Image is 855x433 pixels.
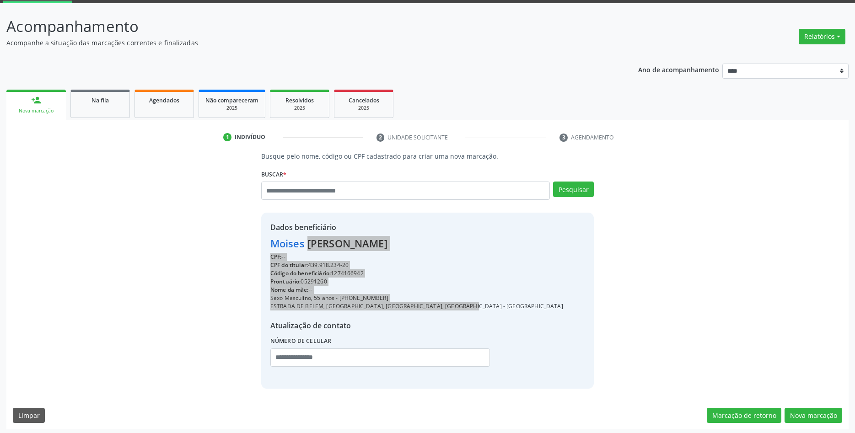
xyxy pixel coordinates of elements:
[270,320,563,331] div: Atualização de contato
[261,151,594,161] p: Busque pelo nome, código ou CPF cadastrado para criar uma nova marcação.
[223,133,231,141] div: 1
[91,96,109,104] span: Na fila
[638,64,719,75] p: Ano de acompanhamento
[277,105,323,112] div: 2025
[799,29,845,44] button: Relatórios
[270,236,563,251] div: Moises [PERSON_NAME]
[6,38,596,48] p: Acompanhe a situação das marcações correntes e finalizadas
[785,408,842,423] button: Nova marcação
[349,96,379,104] span: Cancelados
[270,261,308,269] span: CPF do titular:
[270,253,563,261] div: --
[270,294,563,302] div: Sexo Masculino, 55 anos - [PHONE_NUMBER]
[341,105,387,112] div: 2025
[270,253,282,261] span: CPF:
[707,408,781,423] button: Marcação de retorno
[270,278,301,285] span: Prontuário:
[235,133,265,141] div: Indivíduo
[270,222,563,233] div: Dados beneficiário
[149,96,179,104] span: Agendados
[13,107,59,114] div: Nova marcação
[13,408,45,423] button: Limpar
[270,261,563,269] div: 439.918.234-20
[270,286,563,294] div: --
[270,269,563,278] div: 1274166942
[205,96,258,104] span: Não compareceram
[261,167,286,182] label: Buscar
[270,278,563,286] div: 05291260
[270,302,563,310] div: ESTRADA DE BELEM, [GEOGRAPHIC_DATA], [GEOGRAPHIC_DATA], [GEOGRAPHIC_DATA] - [GEOGRAPHIC_DATA]
[285,96,314,104] span: Resolvidos
[205,105,258,112] div: 2025
[31,95,41,105] div: person_add
[6,15,596,38] p: Acompanhamento
[270,286,309,294] span: Nome da mãe:
[270,334,332,348] label: Número de celular
[553,182,594,197] button: Pesquisar
[270,269,331,277] span: Código do beneficiário:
